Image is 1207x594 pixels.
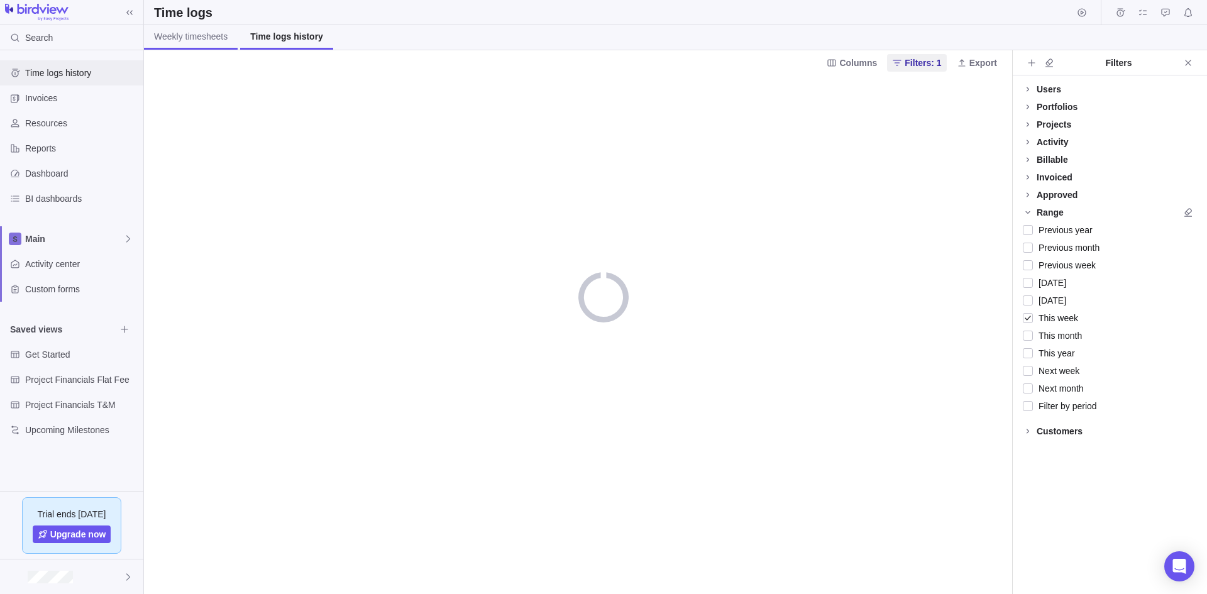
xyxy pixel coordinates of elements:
[1033,327,1082,344] span: This month
[1033,256,1096,274] span: Previous week
[1179,4,1197,21] span: Notifications
[38,508,106,520] span: Trial ends [DATE]
[1033,362,1079,380] span: Next week
[25,31,53,44] span: Search
[1033,221,1093,239] span: Previous year
[1179,9,1197,19] a: Notifications
[969,57,997,69] span: Export
[1134,4,1152,21] span: My assignments
[1033,239,1100,256] span: Previous month
[578,272,629,322] div: loading
[1073,4,1091,21] span: Start timer
[25,348,138,361] span: Get Started
[25,192,138,205] span: BI dashboards
[952,54,1002,72] span: Export
[822,54,882,72] span: Columns
[25,67,138,79] span: Time logs history
[1033,344,1075,362] span: This year
[25,142,138,155] span: Reports
[1037,136,1069,148] div: Activity
[1037,206,1064,219] div: Range
[25,92,138,104] span: Invoices
[25,258,138,270] span: Activity center
[10,323,116,336] span: Saved views
[1033,309,1078,327] span: This week
[144,25,238,50] a: Weekly timesheets
[154,30,228,43] span: Weekly timesheets
[1033,274,1066,292] span: [DATE]
[50,528,106,541] span: Upgrade now
[25,424,138,436] span: Upcoming Milestones
[1037,101,1077,113] div: Portfolios
[5,4,69,21] img: logo
[8,569,23,585] div: Donald Joel
[116,321,133,338] span: Browse views
[33,525,111,543] a: Upgrade now
[154,4,212,21] h2: Time logs
[1037,153,1068,166] div: Billable
[1023,54,1040,72] span: Add filters
[1179,204,1197,221] span: Clear all filters
[25,399,138,411] span: Project Financials T&M
[250,30,323,43] span: Time logs history
[1111,4,1129,21] span: Time logs
[1040,54,1058,72] span: Clear all filters
[1037,425,1083,437] div: Customers
[1157,4,1174,21] span: Approval requests
[1179,54,1197,72] span: Close
[1033,380,1084,397] span: Next month
[1134,9,1152,19] a: My assignments
[1033,292,1066,309] span: [DATE]
[1157,9,1174,19] a: Approval requests
[1037,118,1071,131] div: Projects
[25,167,138,180] span: Dashboard
[25,283,138,295] span: Custom forms
[1164,551,1194,581] div: Open Intercom Messenger
[1058,57,1179,69] div: Filters
[1037,189,1077,201] div: Approved
[839,57,877,69] span: Columns
[25,233,123,245] span: Main
[1037,83,1061,96] div: Users
[905,57,941,69] span: Filters: 1
[1033,397,1097,415] span: Filter by period
[25,117,138,129] span: Resources
[25,373,138,386] span: Project Financials Flat Fee
[1037,171,1072,184] div: Invoiced
[240,25,333,50] a: Time logs history
[887,54,946,72] span: Filters: 1
[1111,9,1129,19] a: Time logs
